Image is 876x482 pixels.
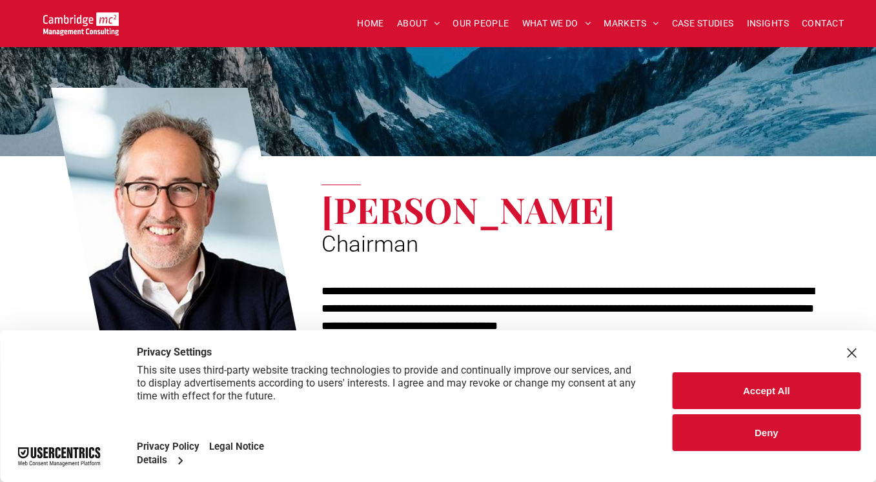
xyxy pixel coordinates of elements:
[597,14,665,34] a: MARKETS
[516,14,598,34] a: WHAT WE DO
[391,14,447,34] a: ABOUT
[740,14,795,34] a: INSIGHTS
[43,14,118,28] a: Your Business Transformed | Cambridge Management Consulting
[666,14,740,34] a: CASE STUDIES
[321,231,418,257] span: Chairman
[321,185,615,233] span: [PERSON_NAME]
[351,14,391,34] a: HOME
[446,14,515,34] a: OUR PEOPLE
[51,86,298,336] a: Tim Passingham | Chairman | Cambridge Management Consulting
[43,12,118,35] img: Go to Homepage
[795,14,850,34] a: CONTACT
